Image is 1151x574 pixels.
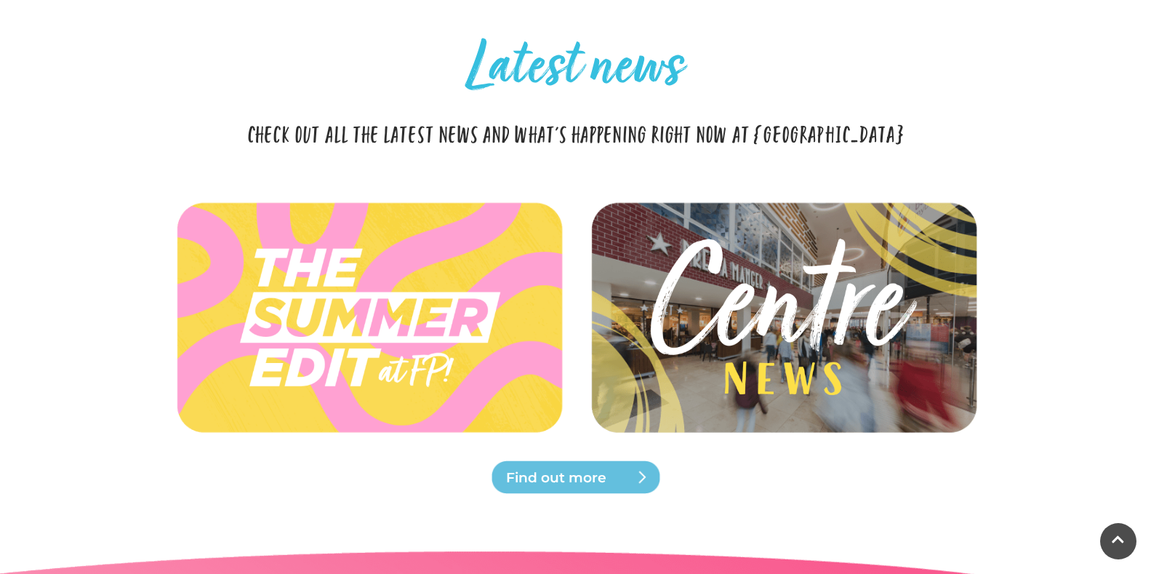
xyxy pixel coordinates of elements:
img: Latest news [172,229,565,405]
img: Latest news [587,200,979,437]
img: Latest news [587,229,979,405]
p: Check out all the latest news and what's happening right now at [GEOGRAPHIC_DATA] [241,119,910,148]
img: Latest news [172,200,565,437]
h2: Latest news [241,34,910,104]
span: Find out more [506,468,681,488]
a: Find out more [489,460,663,495]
